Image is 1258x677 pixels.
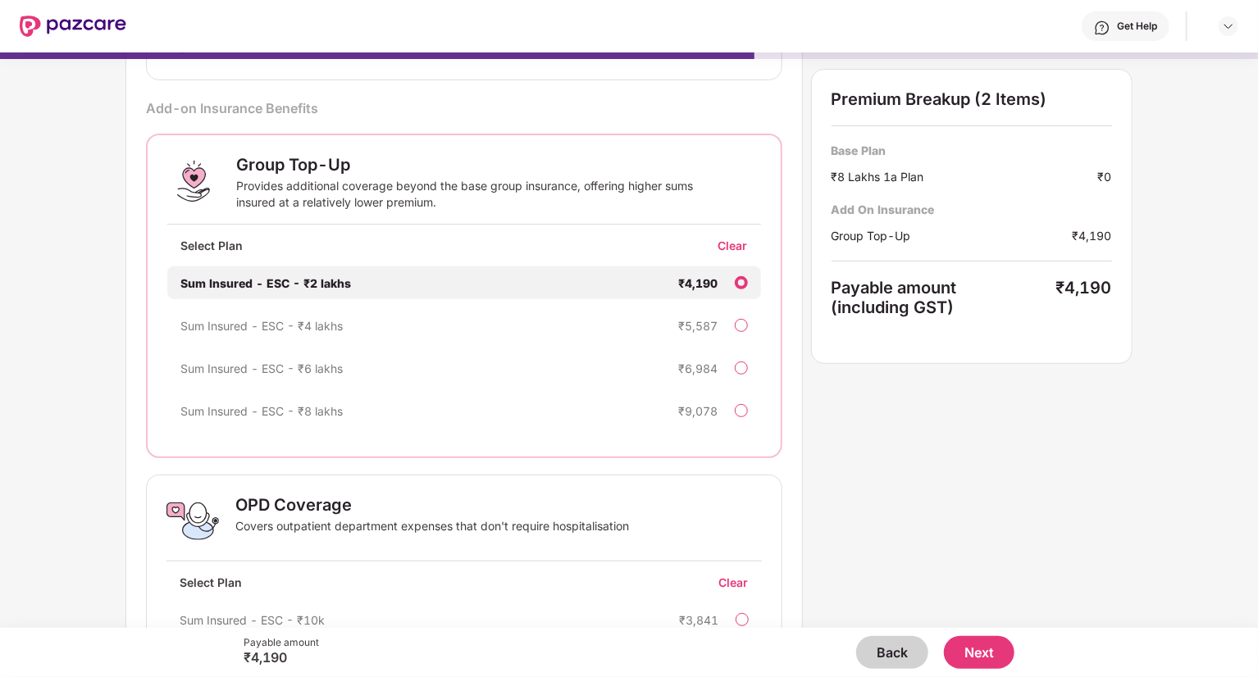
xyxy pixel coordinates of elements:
div: Provides additional coverage beyond the base group insurance, offering higher sums insured at a r... [236,178,727,211]
div: Clear [718,238,761,253]
div: Base Plan [832,143,1112,158]
img: New Pazcare Logo [20,16,126,37]
div: Clear [719,575,762,590]
div: Add On Insurance [832,202,1112,217]
div: Premium Breakup (2 Items) [832,89,1112,109]
div: ₹6,984 [679,361,718,375]
span: Sum Insured - ESC - ₹10k [180,613,325,627]
span: Sum Insured - ESC - ₹6 lakhs [180,361,343,375]
img: svg+xml;base64,PHN2ZyBpZD0iSGVscC0zMngzMiIgeG1sbnM9Imh0dHA6Ly93d3cudzMub3JnLzIwMDAvc3ZnIiB3aWR0aD... [1094,20,1110,36]
div: ₹3,841 [680,613,719,627]
div: ₹4,190 [1073,227,1112,244]
div: ₹4,190 [1056,278,1112,317]
div: OPD Coverage [235,495,761,515]
div: ₹4,190 [244,649,319,666]
div: Payable amount [244,636,319,649]
div: Select Plan [166,575,255,603]
span: Sum Insured - ESC - ₹2 lakhs [180,276,351,290]
img: Group Top-Up [167,155,220,207]
button: Next [944,636,1014,669]
div: Add-on Insurance Benefits [146,100,782,117]
span: (including GST) [832,298,955,317]
div: ₹5,587 [679,319,718,333]
img: OPD Coverage [166,495,219,548]
div: ₹8 Lakhs 1a Plan [832,168,1098,185]
div: Get Help [1117,20,1157,33]
div: Payable amount [832,278,1056,317]
div: Covers outpatient department expenses that don't require hospitalisation [235,518,728,534]
div: ₹9,078 [679,404,718,418]
div: ₹4,190 [679,276,718,290]
img: svg+xml;base64,PHN2ZyBpZD0iRHJvcGRvd24tMzJ4MzIiIHhtbG5zPSJodHRwOi8vd3d3LnczLm9yZy8yMDAwL3N2ZyIgd2... [1222,20,1235,33]
div: Group Top-Up [832,227,1073,244]
span: Sum Insured - ESC - ₹4 lakhs [180,319,343,333]
span: Sum Insured - ESC - ₹8 lakhs [180,404,343,418]
div: Group Top-Up [236,155,760,175]
div: Select Plan [167,238,256,266]
button: Back [856,636,928,669]
div: ₹0 [1098,168,1112,185]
